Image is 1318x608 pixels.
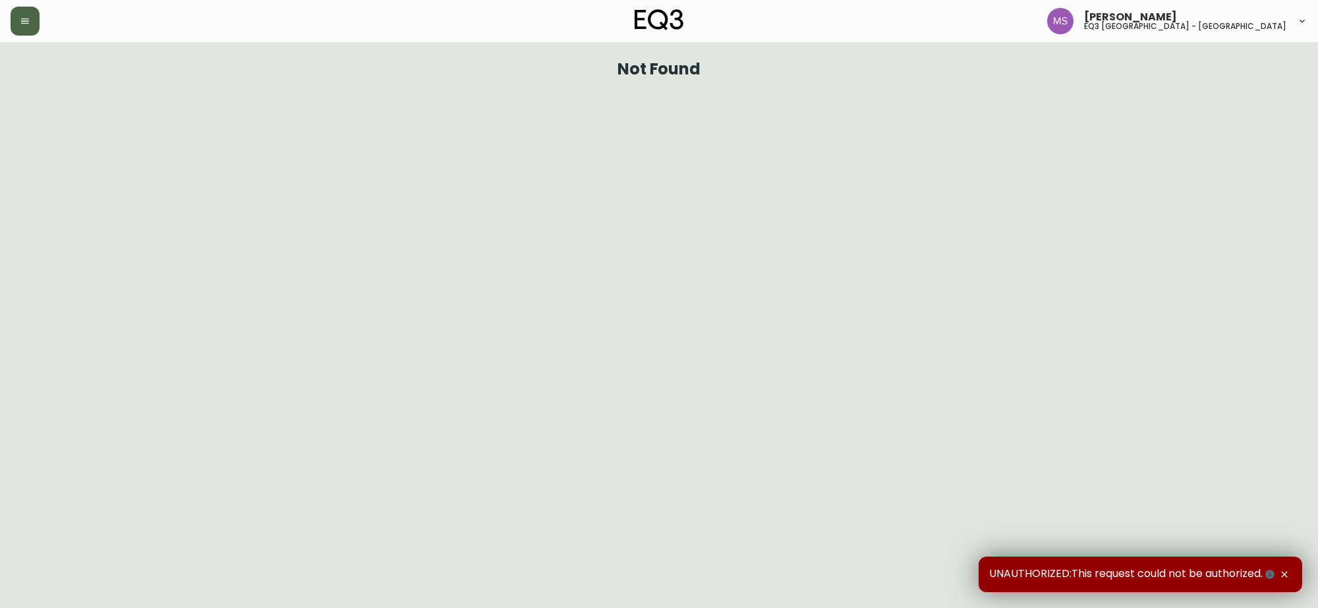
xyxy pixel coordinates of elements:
h5: eq3 [GEOGRAPHIC_DATA] - [GEOGRAPHIC_DATA] [1084,22,1286,30]
span: UNAUTHORIZED:This request could not be authorized. [989,567,1277,582]
img: logo [635,9,683,30]
img: 1b6e43211f6f3cc0b0729c9049b8e7af [1047,8,1074,34]
h1: Not Found [617,63,701,75]
span: [PERSON_NAME] [1084,12,1177,22]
